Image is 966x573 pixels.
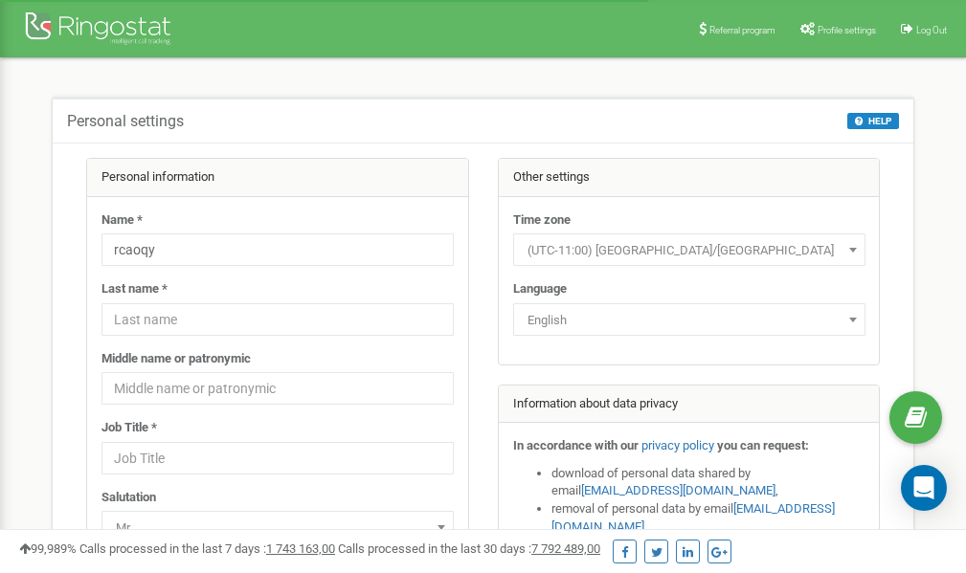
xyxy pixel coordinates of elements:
div: Personal information [87,159,468,197]
label: Salutation [101,489,156,507]
label: Name * [101,211,143,230]
span: English [520,307,859,334]
strong: you can request: [717,438,809,452]
span: Mr. [101,511,454,543]
span: 99,989% [19,541,77,556]
span: Mr. [108,515,447,541]
strong: In accordance with our [513,438,639,452]
input: Middle name or patronymic [101,372,454,405]
label: Middle name or patronymic [101,350,251,368]
li: removal of personal data by email , [551,500,865,536]
span: Calls processed in the last 7 days : [79,541,335,556]
h5: Personal settings [67,113,184,130]
button: HELP [847,113,899,129]
label: Last name * [101,280,168,298]
input: Last name [101,303,454,336]
li: download of personal data shared by email , [551,465,865,500]
input: Name [101,233,454,266]
a: privacy policy [641,438,714,452]
span: (UTC-11:00) Pacific/Midway [520,237,859,264]
div: Information about data privacy [499,386,880,424]
span: English [513,303,865,336]
span: Log Out [916,25,947,35]
label: Language [513,280,567,298]
u: 1 743 163,00 [266,541,335,556]
div: Open Intercom Messenger [901,465,947,511]
label: Time zone [513,211,571,230]
input: Job Title [101,442,454,474]
span: Referral program [709,25,775,35]
a: [EMAIL_ADDRESS][DOMAIN_NAME] [581,483,775,497]
label: Job Title * [101,419,157,437]
span: Profile settings [818,25,876,35]
span: (UTC-11:00) Pacific/Midway [513,233,865,266]
span: Calls processed in the last 30 days : [338,541,600,556]
u: 7 792 489,00 [531,541,600,556]
div: Other settings [499,159,880,197]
